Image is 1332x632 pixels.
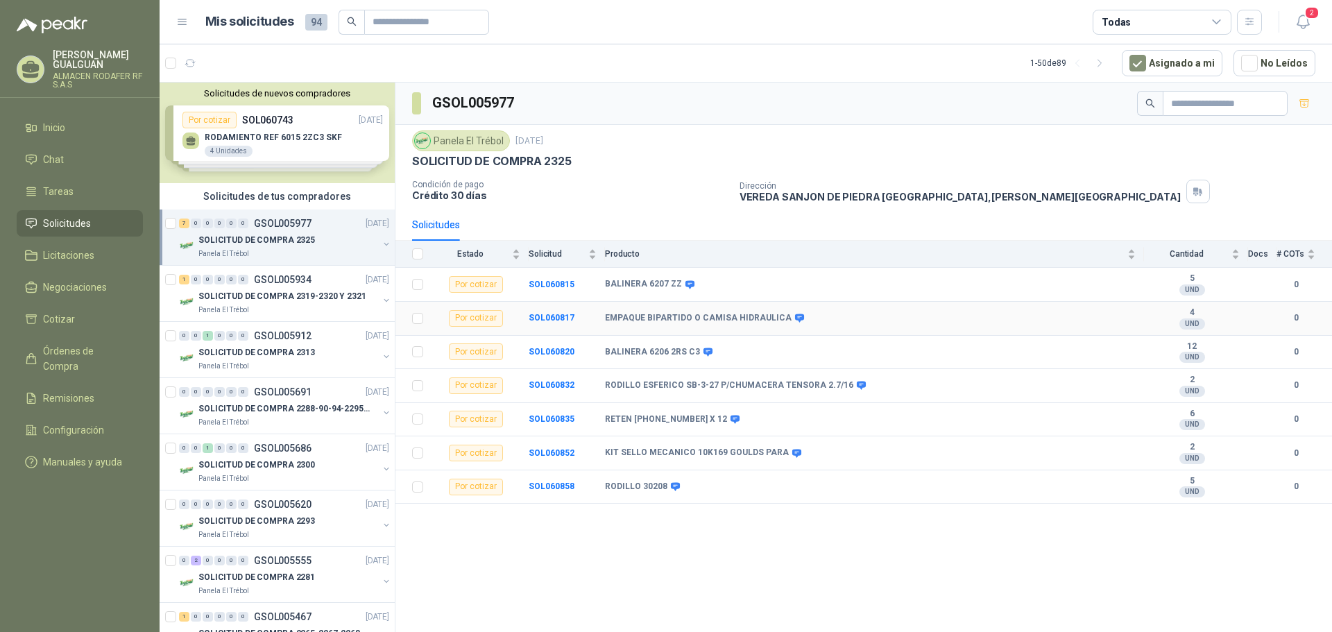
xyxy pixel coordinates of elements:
a: 1 0 0 0 0 0 GSOL005934[DATE] Company LogoSOLICITUD DE COMPRA 2319-2320 Y 2321Panela El Trébol [179,271,392,316]
div: UND [1179,352,1205,363]
a: SOL060815 [529,280,574,289]
span: Cotizar [43,311,75,327]
div: 0 [226,275,237,284]
b: 0 [1276,447,1315,460]
span: Solicitudes [43,216,91,231]
div: 0 [214,387,225,397]
span: Cantidad [1144,249,1229,259]
div: 0 [214,612,225,622]
a: SOL060817 [529,313,574,323]
div: 0 [214,443,225,453]
div: 0 [191,387,201,397]
h3: GSOL005977 [432,92,516,114]
div: UND [1179,386,1205,397]
div: 0 [179,443,189,453]
p: GSOL005686 [254,443,311,453]
b: 4 [1144,307,1240,318]
p: GSOL005620 [254,499,311,509]
div: UND [1179,486,1205,497]
div: 0 [238,499,248,509]
p: Panela El Trébol [198,248,249,259]
button: Asignado a mi [1122,50,1222,76]
div: 0 [214,275,225,284]
p: SOLICITUD DE COMPRA 2293 [198,515,315,528]
b: 0 [1276,311,1315,325]
div: Por cotizar [449,310,503,327]
b: 5 [1144,273,1240,284]
div: Por cotizar [449,445,503,461]
div: 0 [238,387,248,397]
div: 0 [203,387,213,397]
img: Company Logo [179,350,196,366]
div: 0 [226,219,237,228]
b: RETEN [PHONE_NUMBER] X 12 [605,414,727,425]
div: 1 [203,443,213,453]
div: 0 [238,275,248,284]
div: 0 [238,556,248,565]
span: # COTs [1276,249,1304,259]
b: SOL060835 [529,414,574,424]
b: RODILLO ESFERICO SB-3-27 P/CHUMACERA TENSORA 2.7/16 [605,380,853,391]
span: 2 [1304,6,1320,19]
b: 0 [1276,413,1315,426]
p: [DATE] [515,135,543,148]
img: Company Logo [179,462,196,479]
div: 0 [191,331,201,341]
button: No Leídos [1233,50,1315,76]
span: search [347,17,357,26]
span: Producto [605,249,1125,259]
p: SOLICITUD DE COMPRA 2281 [198,571,315,584]
p: [PERSON_NAME] GUALGUAN [53,50,143,69]
img: Company Logo [415,133,430,148]
div: 0 [179,556,189,565]
div: 0 [203,499,213,509]
div: 1 [203,331,213,341]
a: 0 0 1 0 0 0 GSOL005686[DATE] Company LogoSOLICITUD DE COMPRA 2300Panela El Trébol [179,440,392,484]
div: UND [1179,318,1205,330]
span: 94 [305,14,327,31]
img: Company Logo [179,574,196,591]
a: Manuales y ayuda [17,449,143,475]
div: 0 [226,331,237,341]
a: SOL060820 [529,347,574,357]
a: 0 0 1 0 0 0 GSOL005912[DATE] Company LogoSOLICITUD DE COMPRA 2313Panela El Trébol [179,327,392,372]
a: SOL060852 [529,448,574,458]
div: 0 [191,612,201,622]
p: Panela El Trébol [198,417,249,428]
div: Por cotizar [449,479,503,495]
p: Crédito 30 días [412,189,728,201]
p: [DATE] [366,610,389,624]
div: 0 [191,499,201,509]
div: 0 [226,556,237,565]
b: 0 [1276,345,1315,359]
p: GSOL005977 [254,219,311,228]
div: Solicitudes de nuevos compradoresPor cotizarSOL060743[DATE] RODAMIENTO REF 6015 2ZC3 SKF4 Unidade... [160,83,395,183]
b: SOL060832 [529,380,574,390]
p: Panela El Trébol [198,586,249,597]
div: 0 [203,275,213,284]
button: 2 [1290,10,1315,35]
a: 0 0 0 0 0 0 GSOL005691[DATE] Company LogoSOLICITUD DE COMPRA 2288-90-94-2295-96-2301-02-04Panela ... [179,384,392,428]
th: # COTs [1276,241,1332,268]
a: Órdenes de Compra [17,338,143,379]
th: Producto [605,241,1144,268]
a: Negociaciones [17,274,143,300]
a: SOL060858 [529,481,574,491]
span: Solicitud [529,249,586,259]
p: VEREDA SANJON DE PIEDRA [GEOGRAPHIC_DATA] , [PERSON_NAME][GEOGRAPHIC_DATA] [740,191,1181,203]
div: UND [1179,419,1205,430]
span: search [1145,99,1155,108]
div: 1 [179,275,189,284]
a: Cotizar [17,306,143,332]
span: Tareas [43,184,74,199]
img: Company Logo [179,518,196,535]
th: Estado [432,241,529,268]
b: KIT SELLO MECANICO 10K169 GOULDS PARA [605,447,789,459]
p: GSOL005912 [254,331,311,341]
span: Licitaciones [43,248,94,263]
b: 5 [1144,476,1240,487]
p: GSOL005934 [254,275,311,284]
th: Cantidad [1144,241,1248,268]
a: Chat [17,146,143,173]
p: GSOL005467 [254,612,311,622]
